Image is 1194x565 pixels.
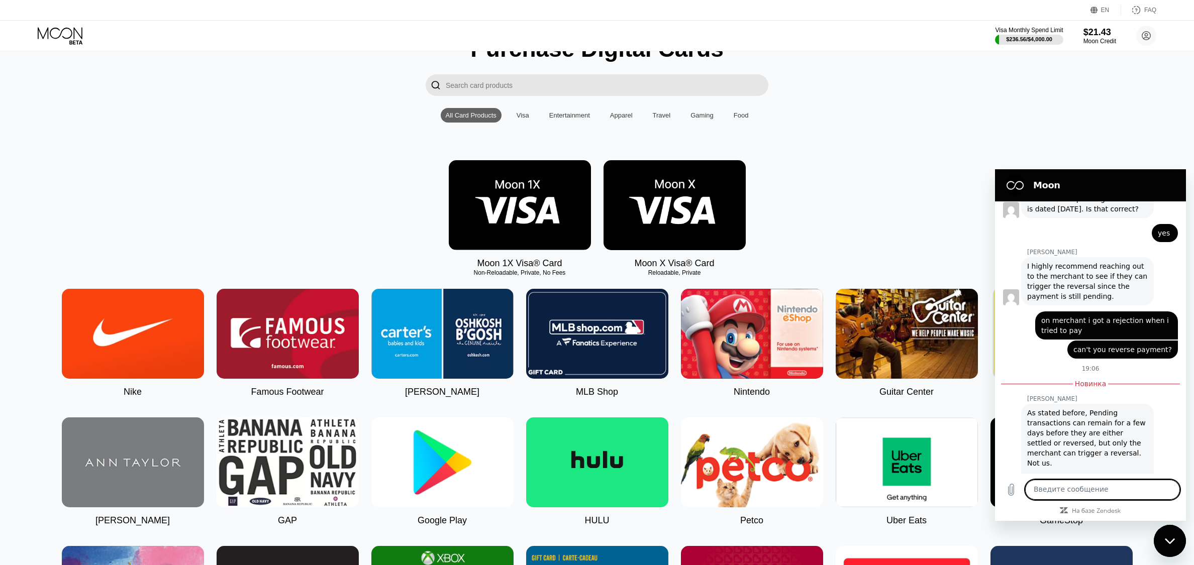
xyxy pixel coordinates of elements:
[584,515,609,526] div: HULU
[124,387,142,397] div: Nike
[690,111,714,119] div: Gaming
[995,27,1063,45] div: Visa Monthly Spend Limit$236.56/$4,000.00
[653,111,671,119] div: Travel
[648,108,676,123] div: Travel
[426,74,446,96] div: 
[477,258,562,269] div: Moon 1X Visa® Card
[1083,27,1116,38] div: $21.43
[1006,36,1052,42] div: $236.56 / $4,000.00
[1083,27,1116,45] div: $21.43Moon Credit
[1101,7,1110,14] div: EN
[734,111,749,119] div: Food
[446,74,768,96] input: Search card products
[405,387,479,397] div: [PERSON_NAME]
[549,111,590,119] div: Entertainment
[729,108,754,123] div: Food
[449,269,591,276] div: Non-Reloadable, Private, No Fees
[740,515,763,526] div: Petco
[1154,525,1186,557] iframe: Кнопка, открывающая окно обмена сообщениями; идет разговор
[685,108,719,123] div: Gaming
[431,79,441,91] div: 
[734,387,770,397] div: Nintendo
[886,515,927,526] div: Uber Eats
[95,515,170,526] div: [PERSON_NAME]
[544,108,595,123] div: Entertainment
[576,387,618,397] div: MLB Shop
[995,169,1186,521] iframe: Окно обмена сообщениями
[278,515,297,526] div: GAP
[251,387,324,397] div: Famous Footwear
[512,108,534,123] div: Visa
[446,111,496,119] div: All Card Products
[995,27,1063,34] div: Visa Monthly Spend Limit
[1144,7,1156,14] div: FAQ
[605,108,638,123] div: Apparel
[517,111,529,119] div: Visa
[441,108,502,123] div: All Card Products
[1121,5,1156,15] div: FAQ
[634,258,714,269] div: Moon X Visa® Card
[879,387,934,397] div: Guitar Center
[610,111,633,119] div: Apparel
[1083,38,1116,45] div: Moon Credit
[1090,5,1121,15] div: EN
[418,515,467,526] div: Google Play
[604,269,746,276] div: Reloadable, Private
